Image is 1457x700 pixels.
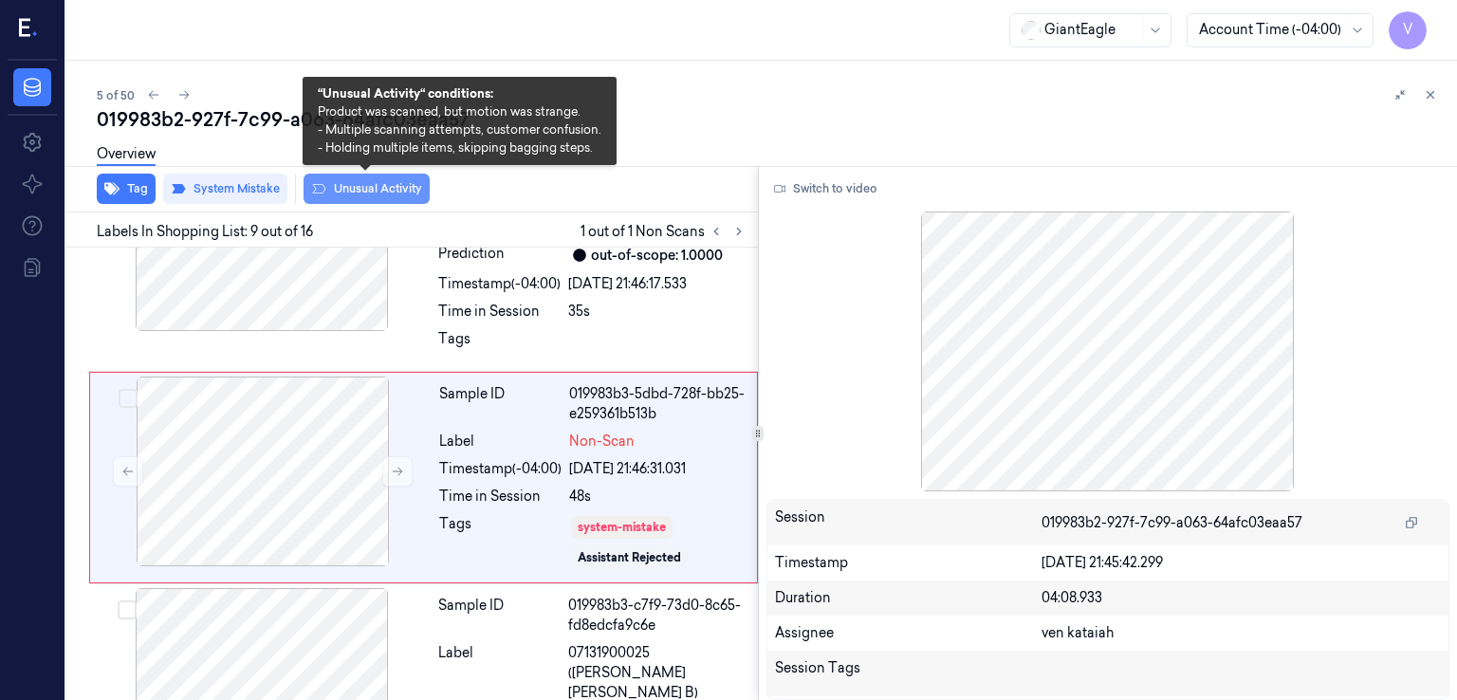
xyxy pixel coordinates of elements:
[1042,623,1442,643] div: ven kataiah
[569,459,746,479] div: [DATE] 21:46:31.031
[775,507,1042,538] div: Session
[438,329,561,359] div: Tags
[568,596,747,636] div: 019983b3-c7f9-73d0-8c65-fd8edcfa9c6e
[439,514,562,571] div: Tags
[1042,588,1442,608] div: 04:08.933
[163,174,287,204] button: System Mistake
[775,588,1042,608] div: Duration
[578,519,666,536] div: system-mistake
[1042,553,1442,573] div: [DATE] 21:45:42.299
[1042,513,1302,533] span: 019983b2-927f-7c99-a063-64afc03eaa57
[591,246,723,266] div: out-of-scope: 1.0000
[438,596,561,636] div: Sample ID
[97,106,1442,133] div: 019983b2-927f-7c99-a063-64afc03eaa57
[569,432,635,451] span: Non-Scan
[438,302,561,322] div: Time in Session
[438,274,561,294] div: Timestamp (-04:00)
[119,389,138,408] button: Select row
[97,87,135,103] span: 5 of 50
[775,658,1042,689] div: Session Tags
[568,302,747,322] div: 35s
[1389,11,1427,49] button: V
[568,274,747,294] div: [DATE] 21:46:17.533
[439,384,562,424] div: Sample ID
[97,144,156,166] a: Overview
[304,174,430,204] button: Unusual Activity
[766,174,885,204] button: Switch to video
[438,244,561,267] div: Prediction
[97,174,156,204] button: Tag
[439,487,562,507] div: Time in Session
[775,553,1042,573] div: Timestamp
[118,600,137,619] button: Select row
[97,222,313,242] span: Labels In Shopping List: 9 out of 16
[439,459,562,479] div: Timestamp (-04:00)
[775,623,1042,643] div: Assignee
[569,487,746,507] div: 48s
[581,220,750,243] span: 1 out of 1 Non Scans
[578,549,681,566] div: Assistant Rejected
[439,432,562,451] div: Label
[569,384,746,424] div: 019983b3-5dbd-728f-bb25-e259361b513b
